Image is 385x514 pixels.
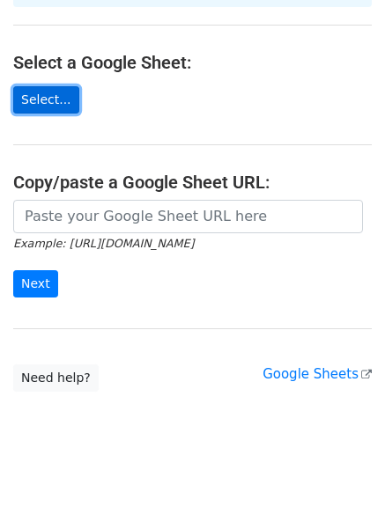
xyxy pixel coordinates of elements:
iframe: Chat Widget [297,430,385,514]
input: Paste your Google Sheet URL here [13,200,363,233]
a: Select... [13,86,79,114]
a: Need help? [13,364,99,392]
a: Google Sheets [263,366,372,382]
small: Example: [URL][DOMAIN_NAME] [13,237,194,250]
input: Next [13,270,58,297]
h4: Select a Google Sheet: [13,52,372,73]
h4: Copy/paste a Google Sheet URL: [13,172,372,193]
